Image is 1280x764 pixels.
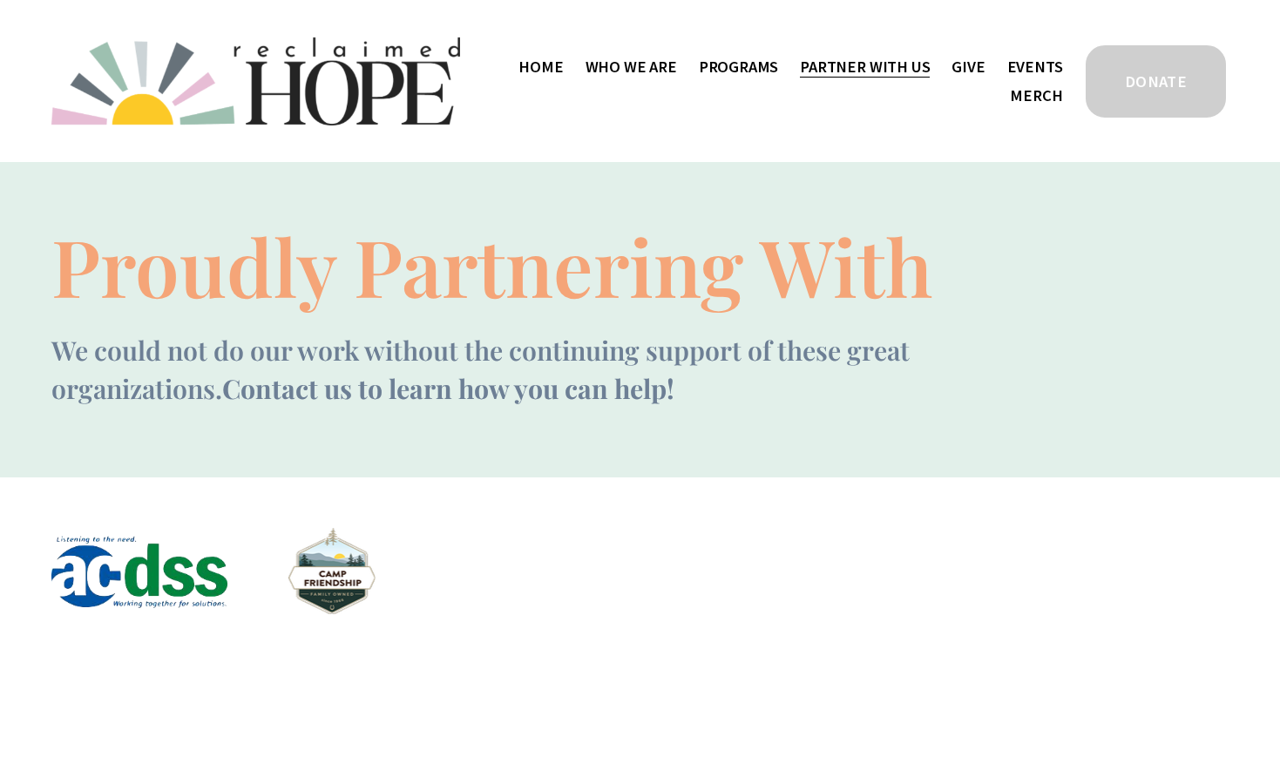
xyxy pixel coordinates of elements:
a: DONATE [1083,43,1229,120]
a: Events [1007,52,1063,81]
a: folder dropdown [699,52,779,81]
span: Programs [699,54,779,80]
a: Give [952,52,985,81]
h1: Proudly Partnering With [51,226,932,305]
img: unnamed.png [288,528,375,614]
img: County DSS.png [51,528,227,614]
a: folder dropdown [800,52,930,81]
strong: Contact us to learn how you can help! [222,370,674,406]
a: folder dropdown [586,52,677,81]
span: We could not do our work without the continuing support of these great organizations. [51,332,916,406]
span: Partner With Us [800,54,930,80]
a: Home [518,52,563,81]
span: Who We Are [586,54,677,80]
a: Merch [1010,81,1062,110]
img: Reclaimed Hope Initiative [51,37,460,125]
